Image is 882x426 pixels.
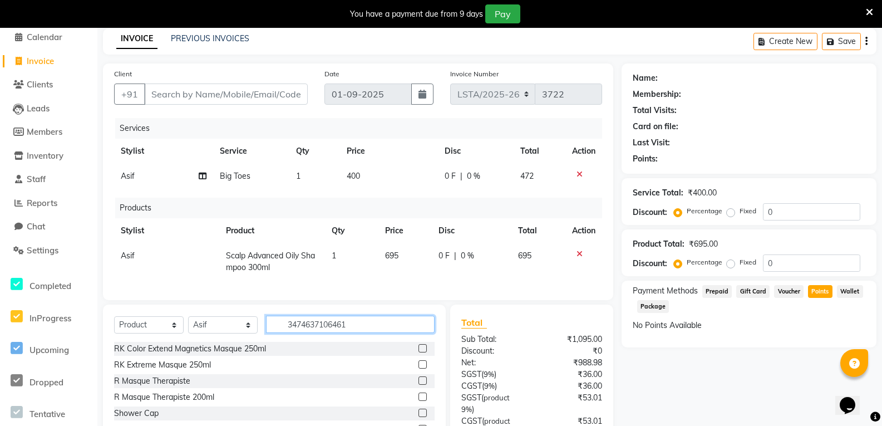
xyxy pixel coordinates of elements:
span: product [484,393,510,402]
span: CGST [461,416,482,426]
span: Gift Card [736,285,770,298]
div: Total Visits: [633,105,677,116]
span: Package [637,300,669,313]
span: Leads [27,103,50,114]
span: Voucher [774,285,804,298]
span: 0 F [445,170,456,182]
span: Clients [27,79,53,90]
span: 1 [332,251,336,261]
div: Last Visit: [633,137,670,149]
span: Asif [121,251,135,261]
th: Service [213,139,289,164]
a: Chat [3,221,95,233]
div: ₹36.00 [531,380,610,392]
label: Date [324,69,339,79]
th: Price [378,218,432,243]
a: Members [3,126,95,139]
span: Calendar [27,32,62,42]
div: You have a payment due from 9 days [350,8,483,20]
div: ₹988.98 [531,357,610,369]
a: Invoice [3,55,95,68]
a: Calendar [3,31,95,44]
th: Stylist [114,139,213,164]
span: | [454,250,456,262]
label: Client [114,69,132,79]
a: PREVIOUS INVOICES [171,33,249,43]
span: Payment Methods [633,285,698,297]
div: R Masque Therapiste [114,375,190,387]
div: Services [115,118,610,139]
a: Leads [3,102,95,115]
span: 0 % [461,250,474,262]
span: 9% [461,405,472,414]
span: Scalp Advanced Oily Shampoo 300ml [226,251,315,272]
div: ₹695.00 [689,238,718,250]
span: Dropped [29,377,63,388]
span: Settings [27,245,58,256]
span: Tentative [29,409,65,419]
button: +91 [114,84,145,105]
a: INVOICE [116,29,157,49]
div: ₹1,095.00 [531,334,610,345]
span: 1 [296,171,300,181]
span: Members [27,126,62,137]
div: ₹0 [531,345,610,357]
div: Product Total: [633,238,684,250]
th: Disc [438,139,514,164]
a: Settings [3,244,95,257]
span: 695 [385,251,398,261]
span: Chat [27,221,45,232]
div: Card on file: [633,121,678,133]
div: ₹36.00 [531,369,610,380]
th: Total [514,139,565,164]
div: Discount: [453,345,531,357]
span: SGST [461,369,481,379]
th: Stylist [114,218,219,243]
span: product [484,417,510,425]
th: Action [565,218,602,243]
div: Discount: [633,258,667,270]
div: Shower Cap [114,408,159,419]
span: 472 [520,171,534,181]
span: InProgress [29,313,71,324]
div: ₹400.00 [688,187,717,199]
input: Search or Scan [266,316,435,333]
label: Fixed [740,257,756,267]
div: Products [115,198,610,218]
div: Membership: [633,89,681,100]
div: ( ) [453,380,531,392]
span: SGST [461,393,481,403]
label: Percentage [687,206,722,216]
div: Net: [453,357,531,369]
div: Name: [633,72,658,84]
span: 9% [484,381,495,390]
label: Invoice Number [450,69,499,79]
th: Disc [432,218,511,243]
span: Invoice [27,56,54,66]
span: Wallet [837,285,863,298]
span: 695 [518,251,531,261]
div: Sub Total: [453,334,531,345]
th: Qty [325,218,378,243]
span: Asif [121,171,135,181]
span: Inventory [27,150,63,161]
button: Save [822,33,861,50]
th: Price [340,139,438,164]
span: Big Toes [220,171,250,181]
div: ( ) [453,369,531,380]
button: Pay [485,4,520,23]
div: Service Total: [633,187,683,199]
span: Total [461,317,487,329]
div: ₹53.01 [531,392,610,415]
span: Staff [27,174,46,184]
div: RK Extreme Masque 250ml [114,359,211,371]
span: 0 % [467,170,480,182]
th: Product [219,218,325,243]
span: Reports [27,198,57,208]
span: | [460,170,462,182]
a: Reports [3,197,95,210]
span: CGST [461,381,482,391]
span: Completed [29,281,71,291]
button: Create New [753,33,817,50]
span: 0 F [438,250,450,262]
